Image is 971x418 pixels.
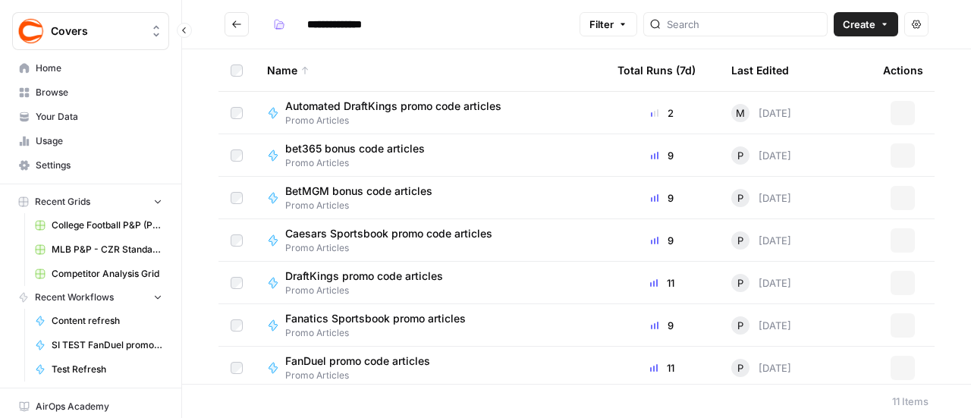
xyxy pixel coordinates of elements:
[28,213,169,237] a: College Football P&P (Production) Grid (2)
[285,141,425,156] span: bet365 bonus code articles
[617,233,707,248] div: 9
[267,141,593,170] a: bet365 bonus code articlesPromo Articles
[285,354,430,369] span: FanDuel promo code articles
[285,269,443,284] span: DraftKings promo code articles
[731,231,791,250] div: [DATE]
[617,105,707,121] div: 2
[12,105,169,129] a: Your Data
[52,243,162,256] span: MLB P&P - CZR Standard (Production) Grid (5)
[28,357,169,382] a: Test Refresh
[285,156,437,170] span: Promo Articles
[28,333,169,357] a: SI TEST FanDuel promo code articles
[267,49,593,91] div: Name
[36,159,162,172] span: Settings
[736,105,745,121] span: M
[36,400,162,413] span: AirOps Academy
[737,148,743,163] span: P
[731,49,789,91] div: Last Edited
[285,369,442,382] span: Promo Articles
[35,291,114,304] span: Recent Workflows
[267,226,593,255] a: Caesars Sportsbook promo code articlesPromo Articles
[12,153,169,178] a: Settings
[731,274,791,292] div: [DATE]
[737,318,743,333] span: P
[617,190,707,206] div: 9
[589,17,614,32] span: Filter
[17,17,45,45] img: Covers Logo
[617,318,707,333] div: 9
[731,189,791,207] div: [DATE]
[285,326,478,340] span: Promo Articles
[731,104,791,122] div: [DATE]
[617,49,696,91] div: Total Runs (7d)
[12,80,169,105] a: Browse
[267,99,593,127] a: Automated DraftKings promo code articlesPromo Articles
[617,148,707,163] div: 9
[12,286,169,309] button: Recent Workflows
[285,199,445,212] span: Promo Articles
[52,218,162,232] span: College Football P&P (Production) Grid (2)
[731,146,791,165] div: [DATE]
[267,311,593,340] a: Fanatics Sportsbook promo articlesPromo Articles
[12,129,169,153] a: Usage
[285,311,466,326] span: Fanatics Sportsbook promo articles
[267,354,593,382] a: FanDuel promo code articlesPromo Articles
[36,61,162,75] span: Home
[285,284,455,297] span: Promo Articles
[843,17,875,32] span: Create
[285,99,501,114] span: Automated DraftKings promo code articles
[737,233,743,248] span: P
[12,190,169,213] button: Recent Grids
[267,184,593,212] a: BetMGM bonus code articlesPromo Articles
[285,241,504,255] span: Promo Articles
[36,86,162,99] span: Browse
[51,24,143,39] span: Covers
[267,269,593,297] a: DraftKings promo code articlesPromo Articles
[36,134,162,148] span: Usage
[28,262,169,286] a: Competitor Analysis Grid
[225,12,249,36] button: Go back
[285,184,432,199] span: BetMGM bonus code articles
[35,195,90,209] span: Recent Grids
[52,267,162,281] span: Competitor Analysis Grid
[52,314,162,328] span: Content refresh
[892,394,929,409] div: 11 Items
[285,114,514,127] span: Promo Articles
[617,360,707,376] div: 11
[883,49,923,91] div: Actions
[737,360,743,376] span: P
[12,12,169,50] button: Workspace: Covers
[28,237,169,262] a: MLB P&P - CZR Standard (Production) Grid (5)
[52,338,162,352] span: SI TEST FanDuel promo code articles
[737,275,743,291] span: P
[36,110,162,124] span: Your Data
[12,56,169,80] a: Home
[731,359,791,377] div: [DATE]
[285,226,492,241] span: Caesars Sportsbook promo code articles
[52,363,162,376] span: Test Refresh
[731,316,791,335] div: [DATE]
[580,12,637,36] button: Filter
[617,275,707,291] div: 11
[834,12,898,36] button: Create
[28,309,169,333] a: Content refresh
[667,17,821,32] input: Search
[737,190,743,206] span: P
